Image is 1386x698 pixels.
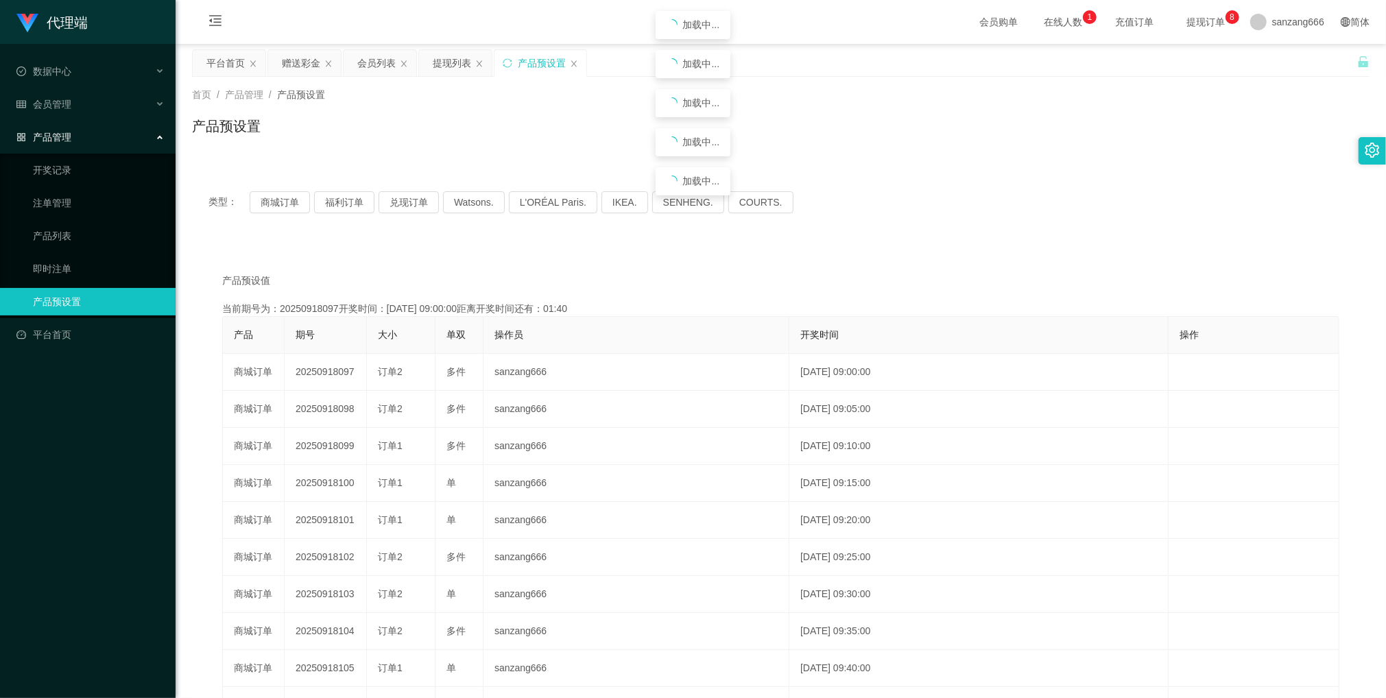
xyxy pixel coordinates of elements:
h1: 代理端 [47,1,88,45]
button: Watsons. [443,191,505,213]
i: icon: loading [667,97,678,108]
span: 订单1 [378,477,403,488]
span: 产品管理 [225,89,263,100]
td: 20250918102 [285,539,367,576]
h1: 产品预设置 [192,116,261,136]
i: 图标: unlock [1357,56,1370,68]
a: 图标: dashboard平台首页 [16,321,165,348]
span: 订单1 [378,440,403,451]
sup: 8 [1226,10,1239,24]
span: 多件 [446,625,466,636]
td: [DATE] 09:00:00 [789,354,1169,391]
td: 20250918098 [285,391,367,428]
td: [DATE] 09:15:00 [789,465,1169,502]
td: sanzang666 [483,428,789,465]
span: / [217,89,219,100]
span: 单双 [446,329,466,340]
span: 订单1 [378,662,403,673]
i: icon: loading [667,136,678,147]
span: 大小 [378,329,397,340]
td: 商城订单 [223,354,285,391]
td: sanzang666 [483,502,789,539]
i: 图标: global [1341,17,1350,27]
span: 产品预设置 [277,89,325,100]
td: 20250918101 [285,502,367,539]
td: [DATE] 09:30:00 [789,576,1169,613]
button: SENHENG. [652,191,724,213]
span: 提现订单 [1180,17,1232,27]
div: 提现列表 [433,50,471,76]
span: 订单2 [378,403,403,414]
span: 多件 [446,366,466,377]
button: 福利订单 [314,191,374,213]
i: icon: loading [667,176,678,186]
span: 订单2 [378,588,403,599]
a: 产品预设置 [33,288,165,315]
a: 注单管理 [33,189,165,217]
td: [DATE] 09:10:00 [789,428,1169,465]
td: [DATE] 09:35:00 [789,613,1169,650]
span: 多件 [446,551,466,562]
td: 商城订单 [223,613,285,650]
div: 赠送彩金 [282,50,320,76]
button: 兑现订单 [379,191,439,213]
span: 首页 [192,89,211,100]
button: IKEA. [601,191,648,213]
i: 图标: table [16,99,26,109]
span: 期号 [296,329,315,340]
span: 数据中心 [16,66,71,77]
i: 图标: close [475,60,483,68]
span: 多件 [446,403,466,414]
i: 图标: close [324,60,333,68]
span: 产品管理 [16,132,71,143]
td: 商城订单 [223,576,285,613]
span: 加载中... [683,176,720,186]
td: [DATE] 09:40:00 [789,650,1169,687]
p: 8 [1230,10,1234,24]
i: icon: loading [667,58,678,69]
td: 20250918100 [285,465,367,502]
i: 图标: setting [1365,143,1380,158]
td: 20250918099 [285,428,367,465]
sup: 1 [1083,10,1097,24]
span: 订单1 [378,514,403,525]
i: 图标: appstore-o [16,132,26,142]
span: 多件 [446,440,466,451]
i: 图标: sync [503,58,512,68]
span: 操作 [1180,329,1199,340]
p: 1 [1087,10,1092,24]
td: 20250918097 [285,354,367,391]
span: 产品 [234,329,253,340]
span: 加载中... [683,97,720,108]
td: [DATE] 09:20:00 [789,502,1169,539]
td: 商城订单 [223,650,285,687]
span: 加载中... [683,19,720,30]
td: sanzang666 [483,465,789,502]
img: logo.9652507e.png [16,14,38,33]
i: 图标: close [570,60,578,68]
td: 20250918103 [285,576,367,613]
span: 单 [446,514,456,525]
span: 加载中... [683,58,720,69]
span: 单 [446,588,456,599]
td: 商城订单 [223,391,285,428]
a: 开奖记录 [33,156,165,184]
span: / [269,89,272,100]
span: 订单2 [378,625,403,636]
td: sanzang666 [483,650,789,687]
td: sanzang666 [483,354,789,391]
i: icon: loading [667,19,678,30]
span: 订单2 [378,551,403,562]
td: 商城订单 [223,539,285,576]
span: 操作员 [494,329,523,340]
td: 商城订单 [223,502,285,539]
span: 单 [446,662,456,673]
span: 会员管理 [16,99,71,110]
div: 会员列表 [357,50,396,76]
span: 单 [446,477,456,488]
td: 20250918105 [285,650,367,687]
button: 商城订单 [250,191,310,213]
i: 图标: check-circle-o [16,67,26,76]
div: 当前期号为：20250918097开奖时间：[DATE] 09:00:00距离开奖时间还有：01:40 [222,302,1339,316]
span: 类型： [208,191,250,213]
